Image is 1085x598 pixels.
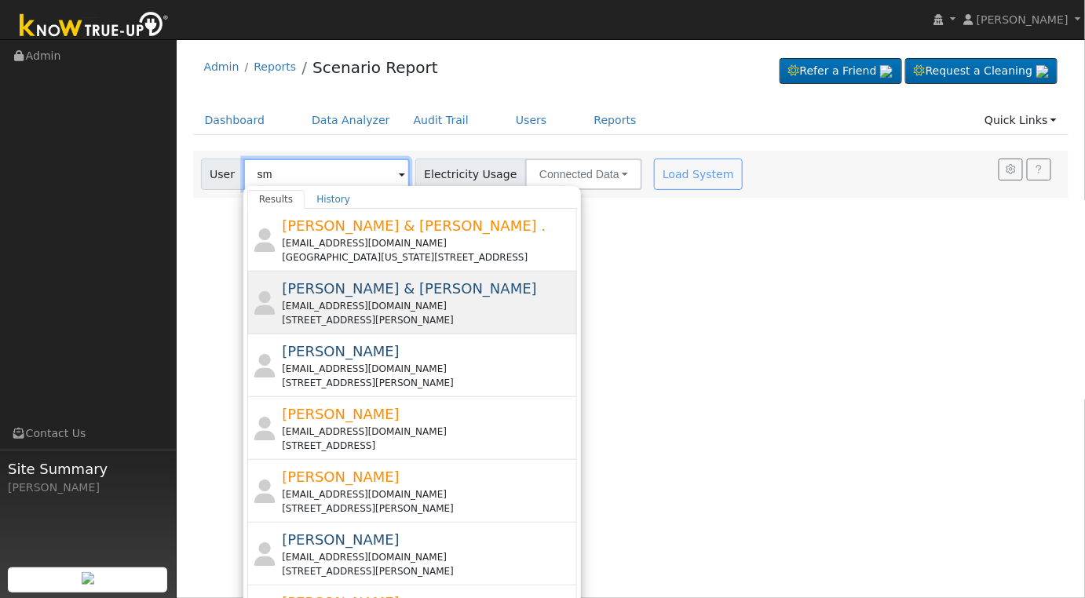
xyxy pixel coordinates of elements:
[282,564,573,578] div: [STREET_ADDRESS][PERSON_NAME]
[282,531,400,548] span: [PERSON_NAME]
[312,58,438,77] a: Scenario Report
[8,479,168,496] div: [PERSON_NAME]
[880,65,893,78] img: retrieve
[282,501,573,516] div: [STREET_ADDRESS][PERSON_NAME]
[282,469,400,485] span: [PERSON_NAME]
[282,439,573,453] div: [STREET_ADDRESS]
[780,58,902,85] a: Refer a Friend
[973,106,1069,135] a: Quick Links
[82,572,94,585] img: retrieve
[1036,65,1049,78] img: retrieve
[254,60,296,73] a: Reports
[583,106,648,135] a: Reports
[305,190,362,209] a: History
[282,280,537,297] span: [PERSON_NAME] & [PERSON_NAME]
[12,9,177,44] img: Know True-Up
[282,250,573,264] div: [GEOGRAPHIC_DATA][US_STATE][STREET_ADDRESS]
[282,362,573,376] div: [EMAIL_ADDRESS][DOMAIN_NAME]
[504,106,559,135] a: Users
[204,60,239,73] a: Admin
[282,550,573,564] div: [EMAIL_ADDRESS][DOMAIN_NAME]
[1027,159,1051,180] a: Help Link
[415,159,526,190] span: Electricity Usage
[282,487,573,501] div: [EMAIL_ADDRESS][DOMAIN_NAME]
[300,106,402,135] a: Data Analyzer
[282,343,400,359] span: [PERSON_NAME]
[8,458,168,479] span: Site Summary
[282,299,573,313] div: [EMAIL_ADDRESS][DOMAIN_NAME]
[282,313,573,327] div: [STREET_ADDRESS][PERSON_NAME]
[905,58,1058,85] a: Request a Cleaning
[247,190,305,209] a: Results
[525,159,642,190] button: Connected Data
[977,13,1069,26] span: [PERSON_NAME]
[282,217,546,234] span: [PERSON_NAME] & [PERSON_NAME] .
[402,106,480,135] a: Audit Trail
[243,159,410,190] input: Select a User
[193,106,277,135] a: Dashboard
[999,159,1023,180] button: Settings
[282,236,573,250] div: [EMAIL_ADDRESS][DOMAIN_NAME]
[282,376,573,390] div: [STREET_ADDRESS][PERSON_NAME]
[201,159,244,190] span: User
[282,406,400,422] span: [PERSON_NAME]
[282,425,573,439] div: [EMAIL_ADDRESS][DOMAIN_NAME]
